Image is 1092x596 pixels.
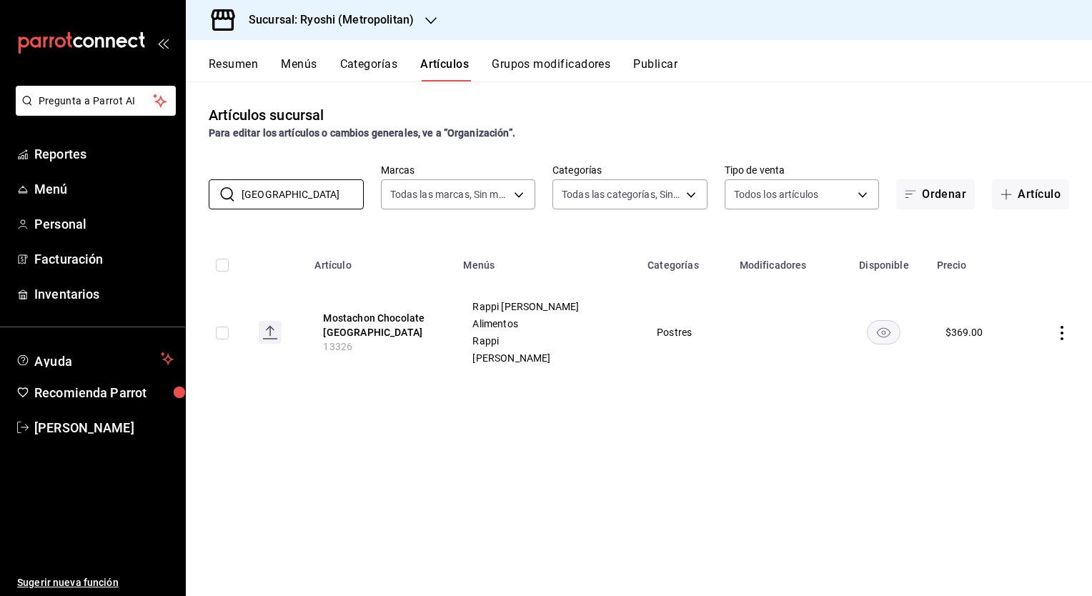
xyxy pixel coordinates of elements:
[992,179,1069,209] button: Artículo
[896,179,975,209] button: Ordenar
[237,11,414,29] h3: Sucursal: Ryoshi (Metropolitan)
[731,238,840,284] th: Modificadores
[381,165,536,175] label: Marcas
[420,57,469,81] button: Artículos
[17,575,174,590] span: Sugerir nueva función
[340,57,398,81] button: Categorías
[34,249,174,269] span: Facturación
[492,57,610,81] button: Grupos modificadores
[639,238,730,284] th: Categorías
[306,238,455,284] th: Artículo
[34,383,174,402] span: Recomienda Parrot
[928,238,1022,284] th: Precio
[472,336,621,346] span: Rappi
[390,187,510,202] span: Todas las marcas, Sin marca
[34,144,174,164] span: Reportes
[323,311,437,339] button: edit-product-location
[34,214,174,234] span: Personal
[281,57,317,81] button: Menús
[472,319,621,329] span: Alimentos
[209,127,515,139] strong: Para editar los artículos o cambios generales, ve a “Organización”.
[39,94,154,109] span: Pregunta a Parrot AI
[209,57,258,81] button: Resumen
[242,180,364,209] input: Buscar artículo
[840,238,928,284] th: Disponible
[209,104,324,126] div: Artículos sucursal
[34,350,155,367] span: Ayuda
[34,418,174,437] span: [PERSON_NAME]
[734,187,819,202] span: Todos los artículos
[633,57,677,81] button: Publicar
[552,165,708,175] label: Categorías
[323,341,352,352] span: 13326
[34,284,174,304] span: Inventarios
[16,86,176,116] button: Pregunta a Parrot AI
[867,320,900,344] button: availability-product
[472,353,621,363] span: [PERSON_NAME]
[455,238,639,284] th: Menús
[945,325,983,339] div: $ 369.00
[157,37,169,49] button: open_drawer_menu
[657,327,713,337] span: Postres
[472,302,621,312] span: Rappi [PERSON_NAME]
[725,165,880,175] label: Tipo de venta
[34,179,174,199] span: Menú
[562,187,681,202] span: Todas las categorías, Sin categoría
[209,57,1092,81] div: navigation tabs
[10,104,176,119] a: Pregunta a Parrot AI
[1055,326,1069,340] button: actions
